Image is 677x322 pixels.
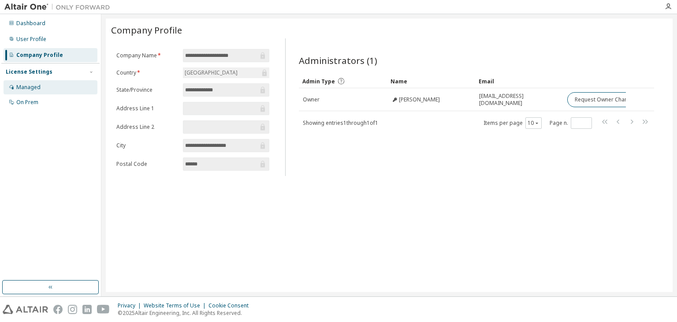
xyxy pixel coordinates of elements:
div: [GEOGRAPHIC_DATA] [183,68,239,78]
div: Dashboard [16,20,45,27]
span: Showing entries 1 through 1 of 1 [303,119,378,127]
label: City [116,142,178,149]
div: Cookie Consent [208,302,254,309]
div: License Settings [6,68,52,75]
button: Request Owner Change [567,92,642,107]
p: © 2025 Altair Engineering, Inc. All Rights Reserved. [118,309,254,317]
img: youtube.svg [97,305,110,314]
span: Company Profile [111,24,182,36]
button: 10 [528,120,539,127]
label: Country [116,69,178,76]
div: User Profile [16,36,46,43]
span: [PERSON_NAME] [399,96,440,103]
img: Altair One [4,3,115,11]
span: [EMAIL_ADDRESS][DOMAIN_NAME] [479,93,559,107]
div: Email [479,74,560,88]
label: Address Line 1 [116,105,178,112]
div: Privacy [118,302,144,309]
div: Company Profile [16,52,63,59]
img: instagram.svg [68,305,77,314]
label: Company Name [116,52,178,59]
span: Page n. [550,117,592,129]
img: facebook.svg [53,305,63,314]
div: Managed [16,84,41,91]
label: Address Line 2 [116,124,178,131]
label: Postal Code [116,161,178,168]
img: altair_logo.svg [3,305,48,314]
label: State/Province [116,86,178,94]
img: linkedin.svg [82,305,92,314]
span: Administrators (1) [299,54,377,67]
div: Website Terms of Use [144,302,208,309]
span: Owner [303,96,320,103]
span: Admin Type [302,78,335,85]
div: Name [391,74,472,88]
div: On Prem [16,99,38,106]
div: [GEOGRAPHIC_DATA] [183,67,269,78]
span: Items per page [484,117,542,129]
